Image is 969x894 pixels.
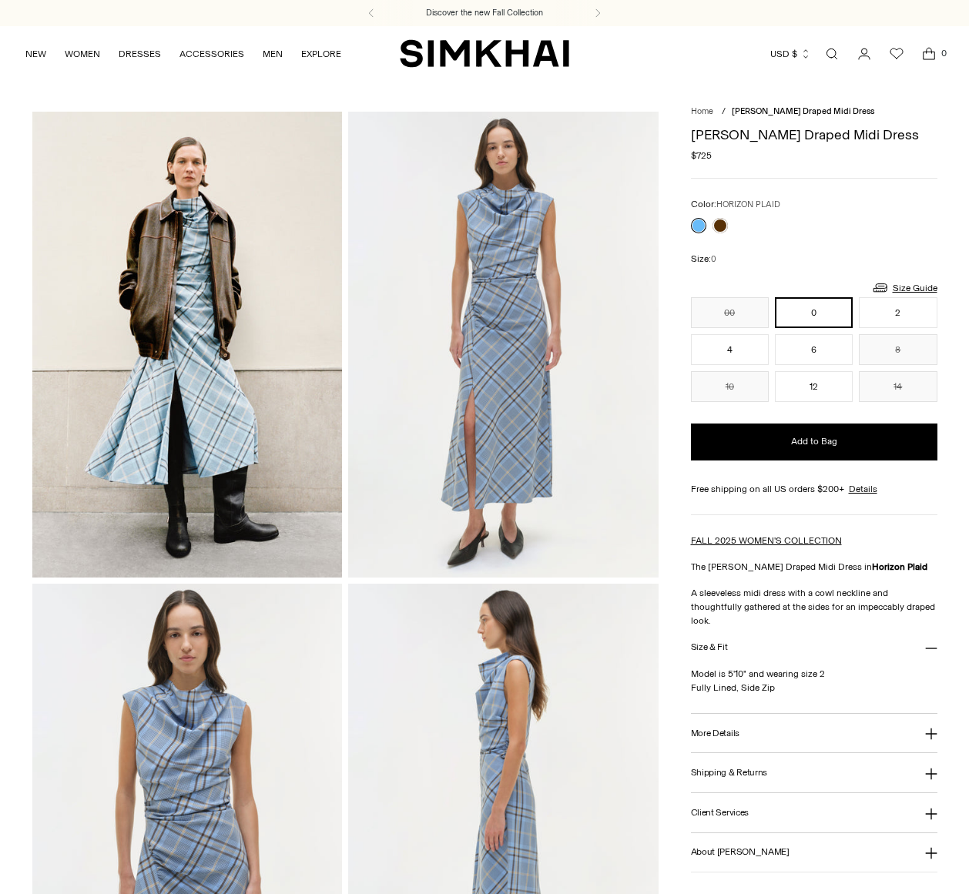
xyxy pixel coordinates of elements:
[691,642,728,652] h3: Size & Fit
[691,808,749,818] h3: Client Services
[859,297,937,328] button: 2
[691,105,937,119] nav: breadcrumbs
[791,435,837,448] span: Add to Bag
[881,39,912,69] a: Wishlist
[179,37,244,71] a: ACCESSORIES
[732,106,874,116] span: [PERSON_NAME] Draped Midi Dress
[691,628,937,667] button: Size & Fit
[691,833,937,872] button: About [PERSON_NAME]
[691,728,739,738] h3: More Details
[775,334,853,365] button: 6
[775,371,853,402] button: 12
[722,105,726,119] div: /
[691,197,780,212] label: Color:
[691,297,769,328] button: 00
[871,278,937,297] a: Size Guide
[348,112,659,577] img: Burke Draped Midi Dress
[65,37,100,71] a: WOMEN
[770,37,811,71] button: USD $
[816,39,847,69] a: Open search modal
[691,424,937,460] button: Add to Bag
[775,297,853,328] button: 0
[263,37,283,71] a: MEN
[691,768,768,778] h3: Shipping & Returns
[691,334,769,365] button: 4
[914,39,944,69] a: Open cart modal
[691,106,713,116] a: Home
[25,37,46,71] a: NEW
[849,482,877,496] a: Details
[859,371,937,402] button: 14
[691,149,712,162] span: $725
[426,7,543,19] a: Discover the new Fall Collection
[711,254,716,264] span: 0
[691,586,937,628] p: A sleeveless midi dress with a cowl neckline and thoughtfully gathered at the sides for an impecc...
[691,535,842,546] a: FALL 2025 WOMEN'S COLLECTION
[32,112,343,577] img: Burke Draped Midi Dress
[691,128,937,142] h1: [PERSON_NAME] Draped Midi Dress
[691,714,937,753] button: More Details
[937,46,951,60] span: 0
[691,482,937,496] div: Free shipping on all US orders $200+
[691,753,937,792] button: Shipping & Returns
[691,252,716,266] label: Size:
[400,39,569,69] a: SIMKHAI
[691,847,790,857] h3: About [PERSON_NAME]
[691,793,937,832] button: Client Services
[872,561,927,572] strong: Horizon Plaid
[691,371,769,402] button: 10
[859,334,937,365] button: 8
[691,667,937,695] p: Model is 5'10" and wearing size 2 Fully Lined, Side Zip
[119,37,161,71] a: DRESSES
[691,560,937,574] p: The [PERSON_NAME] Draped Midi Dress in
[301,37,341,71] a: EXPLORE
[849,39,880,69] a: Go to the account page
[716,199,780,209] span: HORIZON PLAID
